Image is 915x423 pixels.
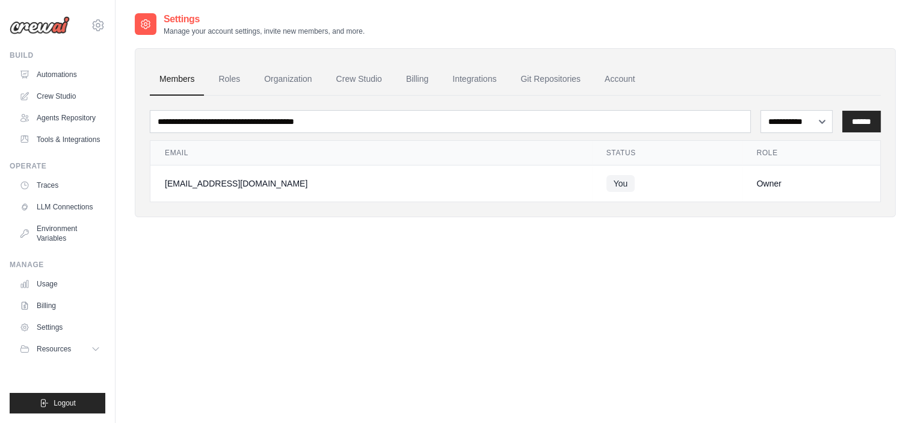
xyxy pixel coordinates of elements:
[150,63,204,96] a: Members
[14,274,105,294] a: Usage
[14,197,105,217] a: LLM Connections
[10,393,105,413] button: Logout
[14,108,105,128] a: Agents Repository
[54,398,76,408] span: Logout
[742,141,881,165] th: Role
[14,296,105,315] a: Billing
[150,141,592,165] th: Email
[165,178,578,190] div: [EMAIL_ADDRESS][DOMAIN_NAME]
[14,219,105,248] a: Environment Variables
[10,51,105,60] div: Build
[14,318,105,337] a: Settings
[595,63,645,96] a: Account
[14,87,105,106] a: Crew Studio
[10,16,70,34] img: Logo
[164,26,365,36] p: Manage your account settings, invite new members, and more.
[14,130,105,149] a: Tools & Integrations
[14,65,105,84] a: Automations
[511,63,590,96] a: Git Repositories
[209,63,250,96] a: Roles
[606,175,635,192] span: You
[327,63,392,96] a: Crew Studio
[164,12,365,26] h2: Settings
[757,178,866,190] div: Owner
[10,260,105,270] div: Manage
[592,141,742,165] th: Status
[14,176,105,195] a: Traces
[254,63,321,96] a: Organization
[396,63,438,96] a: Billing
[10,161,105,171] div: Operate
[14,339,105,359] button: Resources
[37,344,71,354] span: Resources
[443,63,506,96] a: Integrations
